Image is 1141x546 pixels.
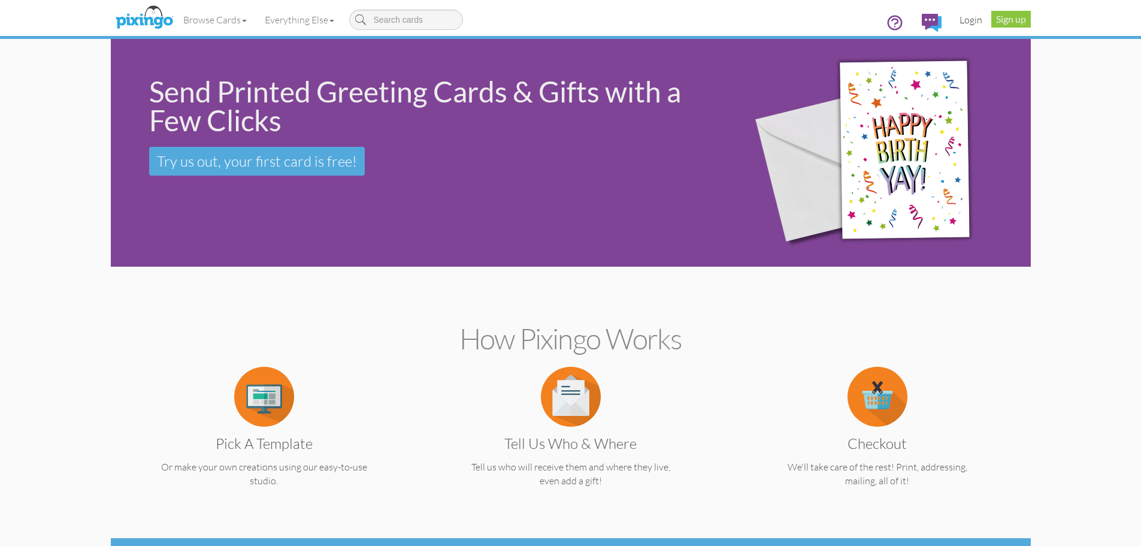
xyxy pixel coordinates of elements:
h3: Tell us Who & Where [450,436,692,451]
a: Pick a Template Or make your own creations using our easy-to-use studio. [134,390,394,488]
a: Checkout We'll take care of the rest! Print, addressing, mailing, all of it! [747,390,1007,488]
img: comments.svg [922,14,942,32]
h2: How Pixingo works [132,323,1010,355]
img: item.alt [848,367,907,427]
a: Tell us Who & Where Tell us who will receive them and where they live, even add a gift! [441,390,701,488]
input: Search cards [349,10,463,30]
a: Login [951,5,991,35]
a: Everything Else [256,5,343,35]
div: Send Printed Greeting Cards & Gifts with a Few Clicks [149,77,715,135]
iframe: Chat [1140,545,1141,546]
img: pixingo logo [113,3,176,33]
span: Try us out, your first card is free! [157,152,357,170]
p: We'll take care of the rest! Print, addressing, mailing, all of it! [747,460,1007,488]
img: item.alt [541,367,601,427]
h3: Pick a Template [143,436,385,451]
img: 942c5090-71ba-4bfc-9a92-ca782dcda692.png [734,22,1023,284]
a: Browse Cards [174,5,256,35]
a: Try us out, your first card is free! [149,147,365,176]
a: Sign up [991,11,1031,28]
p: Tell us who will receive them and where they live, even add a gift! [441,460,701,488]
p: Or make your own creations using our easy-to-use studio. [134,460,394,488]
h3: Checkout [756,436,998,451]
img: item.alt [234,367,294,427]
